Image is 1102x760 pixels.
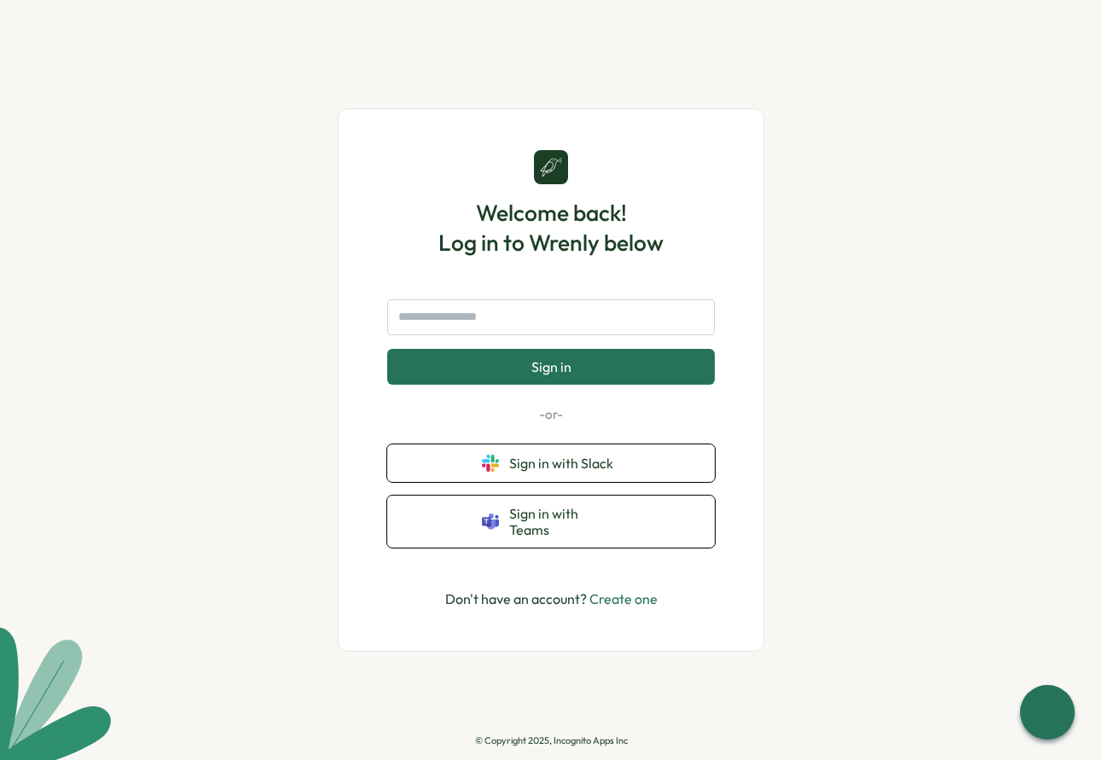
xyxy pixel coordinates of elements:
[509,506,620,537] span: Sign in with Teams
[509,455,620,471] span: Sign in with Slack
[438,198,664,258] h1: Welcome back! Log in to Wrenly below
[387,405,715,424] p: -or-
[387,349,715,385] button: Sign in
[475,735,628,746] p: © Copyright 2025, Incognito Apps Inc
[387,444,715,482] button: Sign in with Slack
[387,496,715,548] button: Sign in with Teams
[531,359,571,374] span: Sign in
[445,589,658,610] p: Don't have an account?
[589,590,658,607] a: Create one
